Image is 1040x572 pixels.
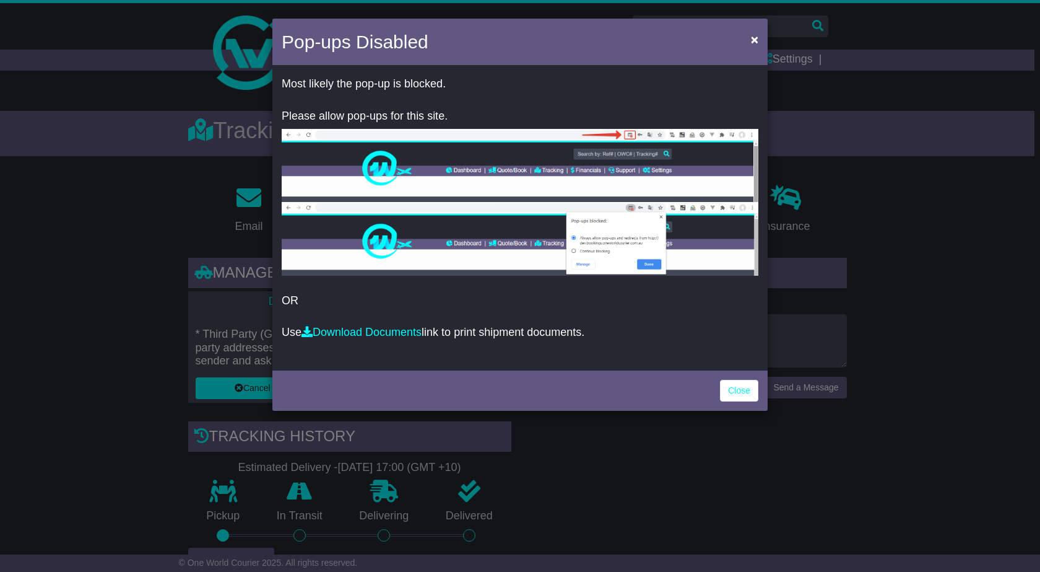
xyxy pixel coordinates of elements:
span: × [751,32,758,46]
button: Close [745,27,765,52]
a: Close [720,380,758,402]
img: allow-popup-2.png [282,202,758,276]
p: Please allow pop-ups for this site. [282,110,758,123]
img: allow-popup-1.png [282,129,758,202]
div: OR [272,68,768,367]
p: Most likely the pop-up is blocked. [282,77,758,91]
a: Download Documents [301,326,422,338]
p: Use link to print shipment documents. [282,326,758,340]
h4: Pop-ups Disabled [282,28,428,56]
